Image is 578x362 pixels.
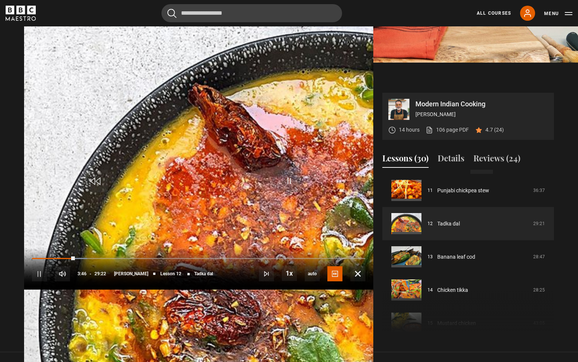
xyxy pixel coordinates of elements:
[477,10,511,17] a: All Courses
[437,187,489,195] a: Punjabi chickpea stew
[437,286,468,294] a: Chicken tikka
[437,220,460,228] a: Tadka dal
[78,267,87,281] span: 3:46
[160,271,181,276] span: Lesson 12
[485,126,504,134] p: 4.7 (24)
[194,271,213,276] span: Tadka dal
[415,110,548,118] p: [PERSON_NAME]
[415,101,548,107] p: Modern Indian Cooking
[94,267,106,281] span: 29:22
[24,93,373,290] video-js: Video Player
[32,266,47,281] button: Pause
[32,258,365,259] div: Progress Bar
[114,271,148,276] span: [PERSON_NAME]
[438,152,464,168] button: Details
[55,266,70,281] button: Mute
[90,271,91,276] span: -
[426,126,469,134] a: 106 page PDF
[473,152,520,168] button: Reviews (24)
[350,266,365,281] button: Fullscreen
[161,4,342,22] input: Search
[6,6,36,21] svg: BBC Maestro
[282,266,297,281] button: Playback Rate
[259,266,274,281] button: Next Lesson
[544,10,572,17] button: Toggle navigation
[399,126,420,134] p: 14 hours
[327,266,342,281] button: Captions
[382,152,429,168] button: Lessons (30)
[437,253,475,261] a: Banana leaf cod
[305,266,320,281] div: Current quality: 1080p
[305,266,320,281] span: auto
[167,9,176,18] button: Submit the search query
